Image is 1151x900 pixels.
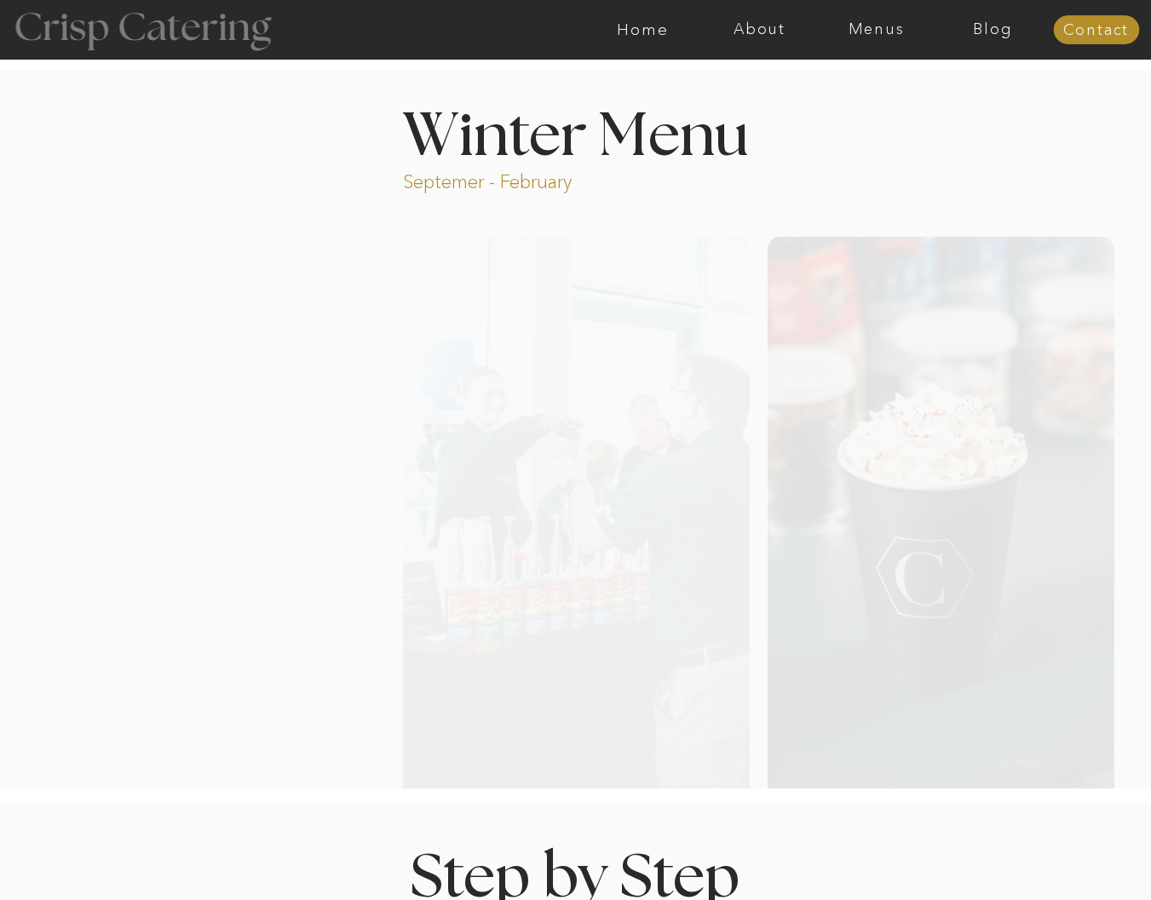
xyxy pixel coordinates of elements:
h1: Step by Step [338,849,812,899]
a: About [701,21,818,38]
h1: Winter Menu [339,107,813,158]
p: Septemer - February [403,169,637,189]
a: Home [584,21,701,38]
a: Blog [935,21,1051,38]
a: Menus [818,21,935,38]
a: Contact [1053,22,1139,39]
